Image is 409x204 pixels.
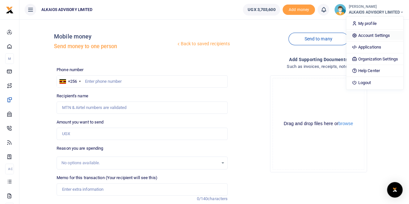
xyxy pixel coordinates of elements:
h4: Add supporting Documents [233,56,404,63]
h4: Mobile money [54,33,176,40]
button: browse [339,121,353,126]
span: ALKAIOS ADVISORY LIMITED [39,7,95,13]
span: Add money [283,5,315,15]
a: Send to many [288,33,348,45]
a: My profile [346,19,403,28]
a: Organization Settings [346,55,403,64]
div: No options available. [61,160,218,166]
a: Account Settings [346,31,403,40]
small: [PERSON_NAME] [349,4,404,10]
input: MTN & Airtel numbers are validated [57,102,228,114]
a: UGX 3,703,600 [243,4,280,16]
div: Uganda: +256 [57,76,83,87]
label: Memo for this transaction (Your recipient will see this) [57,175,157,181]
li: Toup your wallet [283,5,315,15]
label: Reason you are spending [57,145,103,152]
label: Amount you want to send [57,119,103,125]
img: profile-user [334,4,346,16]
a: Help Center [346,66,403,75]
input: Enter phone number [57,75,228,88]
li: Ac [5,164,14,174]
span: UGX 3,703,600 [248,6,275,13]
div: Drag and drop files here or [273,121,364,127]
a: profile-user [PERSON_NAME] ALKAIOS ADVISORY LIMITED [334,4,404,16]
img: logo-small [6,6,14,14]
span: ALKAIOS ADVISORY LIMITED [349,9,404,15]
a: Applications [346,43,403,52]
input: Enter extra information [57,183,228,196]
h4: Such as invoices, receipts, notes [233,63,404,70]
div: +256 [68,78,77,85]
div: Open Intercom Messenger [387,182,403,198]
a: Back to saved recipients [176,38,231,50]
li: Wallet ballance [240,4,283,16]
label: Recipient's name [57,93,88,99]
h5: Send money to one person [54,43,176,50]
a: Logout [346,78,403,87]
div: File Uploader [270,75,367,172]
li: M [5,53,14,64]
a: Add money [283,7,315,12]
input: UGX [57,128,228,140]
label: Phone number [57,67,83,73]
a: logo-small logo-large logo-large [6,7,14,12]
